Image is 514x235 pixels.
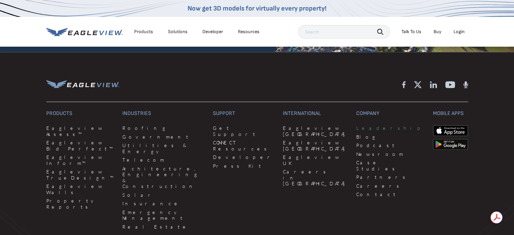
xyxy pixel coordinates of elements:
a: Partners [356,174,424,180]
img: apple-app-store.png [433,125,468,136]
a: Newsroom [356,151,424,157]
a: Eagleview Inform™ [46,154,115,166]
a: Utilities & Energy [122,142,205,154]
a: Solar [122,192,205,198]
h3: Industries [122,110,205,117]
h3: Products [46,110,115,117]
a: Property Reports [46,198,115,210]
a: Case Studies [356,160,424,171]
a: Real Estate [122,224,205,230]
a: Eagleview [GEOGRAPHIC_DATA] [283,125,348,137]
div: Solutions [168,29,188,35]
a: Eagleview [GEOGRAPHIC_DATA] [283,140,348,151]
a: Eagleview UK [283,154,348,166]
a: Podcast [356,142,424,148]
a: Eagleview Assess™ [46,125,115,137]
h3: Company [356,110,424,117]
a: Careers [356,183,424,189]
div: Resources [238,29,260,35]
div: Talk To Us [401,29,421,35]
a: Eagleview Bid Perfect™ [46,140,115,151]
a: Contact [356,191,424,197]
div: Login [454,29,465,35]
a: Eagleview Walls [46,183,115,195]
a: Government [122,134,205,140]
a: Careers in [GEOGRAPHIC_DATA] [283,169,348,187]
img: google-play-store_b9643a.png [433,139,468,150]
a: Leadership [356,125,424,131]
h3: Support [213,110,275,117]
a: Architecture, Engineering & Construction [122,166,205,189]
a: CONNECT Resources [213,140,275,151]
h3: Mobile Apps [433,110,468,117]
a: Blog [356,134,424,140]
a: Developer [213,154,275,160]
a: Eagleview TrueDesign™ [46,169,115,181]
a: Roofing [122,125,205,131]
a: Now get 3D models for virtually every property! [188,4,326,13]
a: Emergency Management [122,209,205,221]
a: Get Support [213,125,275,137]
a: Developer [202,29,223,35]
a: Telecom [122,157,205,163]
h3: International [283,110,348,117]
div: Products [134,29,153,35]
a: Buy [434,29,441,35]
a: Insurance [122,201,205,207]
a: Press Kit [213,163,275,169]
input: Search [298,25,390,39]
